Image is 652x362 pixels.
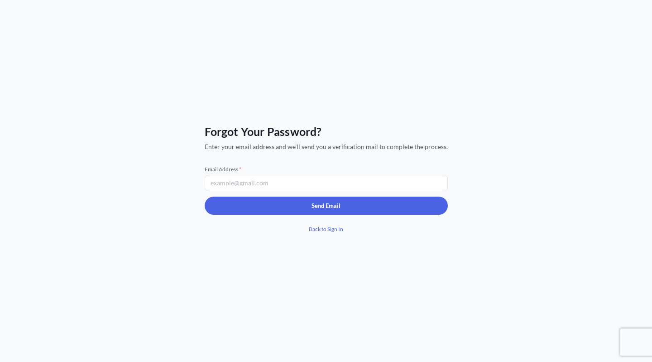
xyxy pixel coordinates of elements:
[205,124,448,139] span: Forgot Your Password?
[205,175,448,191] input: example@gmail.com
[205,220,448,238] a: Back to Sign In
[205,166,448,173] span: Email Address
[309,225,343,234] span: Back to Sign In
[205,142,448,151] span: Enter your email address and we'll send you a verification mail to complete the process.
[205,197,448,215] button: Send Email
[312,201,340,210] p: Send Email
